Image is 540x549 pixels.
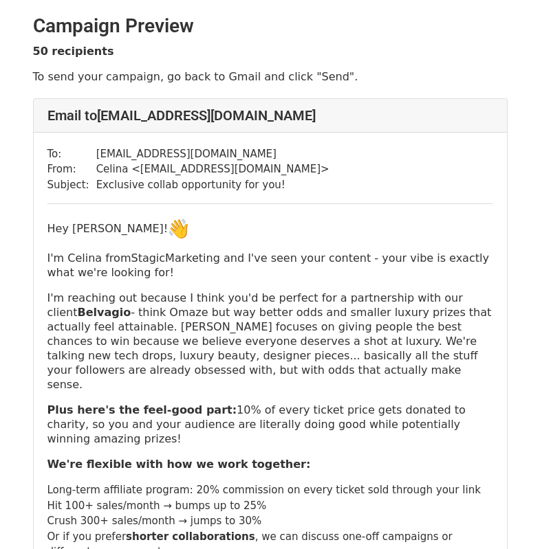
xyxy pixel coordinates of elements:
[47,498,493,514] li: Hit 100+ sales/month → bumps up to 25%
[96,177,330,193] td: Exclusive collab opportunity for you!
[47,403,237,416] strong: Plus here's the feel-good part:
[47,513,493,529] li: Crush 300+ sales/month → jumps to 30%
[47,251,493,280] p: I'm Celina from Marketing and I've seen your content - your vibe is exactly what we're looking for!
[47,291,493,392] p: I'm reaching out because I think you'd be perfect for a partnership with our client - think Omaze...
[33,45,114,58] strong: 50 recipients
[33,14,508,38] h2: Campaign Preview
[47,177,96,193] td: Subject:
[96,146,330,162] td: [EMAIL_ADDRESS][DOMAIN_NAME]
[47,161,96,177] td: From:
[168,218,190,240] img: 👋
[33,69,508,84] p: To send your campaign, go back to Gmail and click "Send".
[47,403,493,446] p: 10% of every ticket price gets donated to charity, so you and your audience are literally doing g...
[96,161,330,177] td: Celina < [EMAIL_ADDRESS][DOMAIN_NAME] >
[47,218,493,240] p: Hey [PERSON_NAME]!
[126,530,255,543] b: shorter collaborations
[131,251,165,265] span: Stagic
[47,146,96,162] td: To:
[47,458,311,471] strong: We're flexible with how we work together:
[47,107,493,124] h4: Email to [EMAIL_ADDRESS][DOMAIN_NAME]
[47,482,493,498] li: Long-term affiliate program: 20% commission on every ticket sold through your link
[77,306,131,319] strong: Belvagio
